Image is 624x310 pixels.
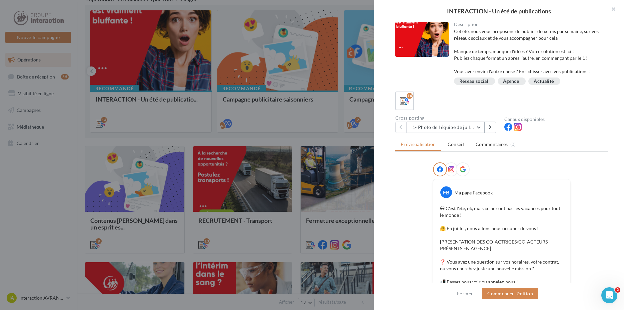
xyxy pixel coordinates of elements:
span: 2 [615,287,620,293]
iframe: Intercom live chat [601,287,617,303]
div: Description [454,22,603,27]
div: Cross-posting [395,116,499,120]
div: Agence [503,79,519,84]
div: Ma page Facebook [454,189,493,196]
span: Commentaires [476,141,508,148]
button: Fermer [454,290,476,298]
div: Réseau social [459,79,489,84]
div: FB [440,186,452,198]
p: 🕶 C'est l'été, ok, mais ce ne sont pas les vacances pour tout le monde ! 🤗 En juillet, nous allon... [440,205,563,299]
span: Conseil [448,141,464,147]
div: 14 [407,93,413,99]
div: Canaux disponibles [504,117,608,122]
div: INTERACTION - Un été de publications [385,8,613,14]
button: Commencer l'édition [482,288,538,299]
span: (0) [510,142,516,147]
button: 1- Photo de l'équipe de juillet [407,122,485,133]
div: Actualité [534,79,554,84]
div: Cet été, nous vous proposons de publier deux fois par semaine, sur vos réseaux sociaux et de vous... [454,28,603,75]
